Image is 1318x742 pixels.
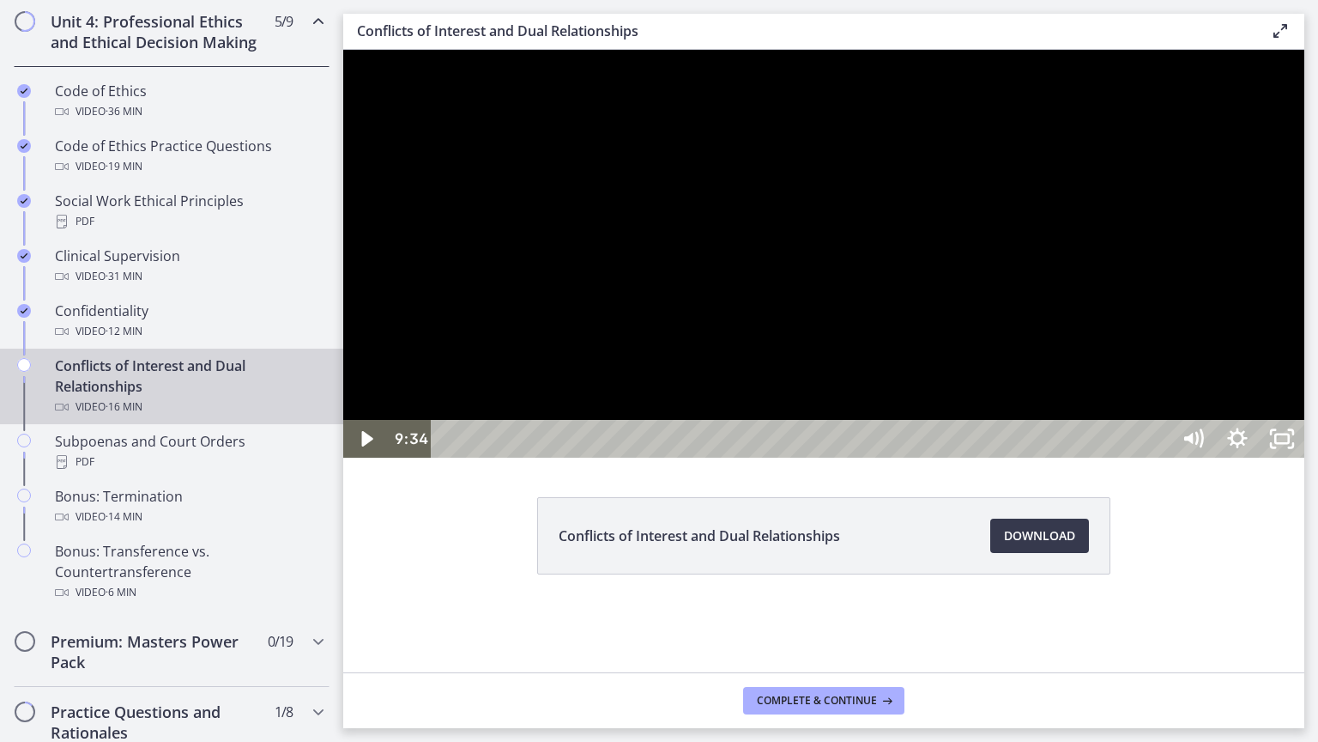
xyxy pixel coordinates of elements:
[106,156,142,177] span: · 19 min
[17,249,31,263] i: Completed
[268,631,293,652] span: 0 / 19
[17,84,31,98] i: Completed
[51,631,260,672] h2: Premium: Masters Power Pack
[275,11,293,32] span: 5 / 9
[106,321,142,342] span: · 12 min
[757,694,877,708] span: Complete & continue
[55,507,323,527] div: Video
[743,687,904,715] button: Complete & continue
[55,81,323,122] div: Code of Ethics
[872,370,916,408] button: Show settings menu
[17,304,31,318] i: Completed
[827,370,872,408] button: Mute
[55,431,323,472] div: Subpoenas and Court Orders
[1004,526,1075,546] span: Download
[55,191,323,232] div: Social Work Ethical Principles
[990,519,1089,553] a: Download
[55,486,323,527] div: Bonus: Termination
[17,194,31,208] i: Completed
[343,50,1304,458] iframe: Video Lesson
[916,370,961,408] button: Unfullscreen
[559,526,840,546] span: Conflicts of Interest and Dual Relationships
[55,211,323,232] div: PDF
[106,101,142,122] span: · 36 min
[55,101,323,122] div: Video
[106,507,142,527] span: · 14 min
[55,321,323,342] div: Video
[106,266,142,287] span: · 31 min
[275,702,293,722] span: 1 / 8
[55,356,323,417] div: Conflicts of Interest and Dual Relationships
[55,266,323,287] div: Video
[106,582,136,603] span: · 6 min
[55,136,323,177] div: Code of Ethics Practice Questions
[106,397,142,417] span: · 16 min
[55,156,323,177] div: Video
[55,246,323,287] div: Clinical Supervision
[55,301,323,342] div: Confidentiality
[357,21,1242,41] h3: Conflicts of Interest and Dual Relationships
[17,139,31,153] i: Completed
[51,11,260,52] h2: Unit 4: Professional Ethics and Ethical Decision Making
[55,582,323,603] div: Video
[55,452,323,472] div: PDF
[55,397,323,417] div: Video
[55,541,323,603] div: Bonus: Transference vs. Countertransference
